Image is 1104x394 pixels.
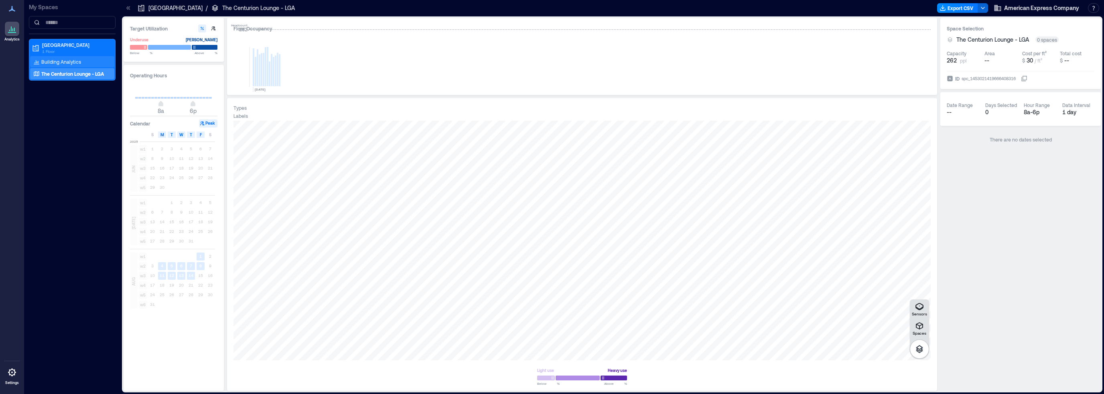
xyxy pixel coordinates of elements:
[29,3,116,11] p: My Spaces
[233,113,248,119] div: Labels
[41,59,81,65] p: Building Analytics
[199,263,202,268] text: 8
[206,4,208,12] p: /
[984,57,989,64] span: --
[42,48,110,55] p: 1 Floor
[139,281,147,289] span: w4
[991,2,1082,14] button: American Express Company
[990,137,1052,142] span: There are no dates selected
[955,75,960,83] span: ID
[1021,75,1027,82] button: IDspc_1453021419666408316
[947,102,973,108] div: Date Range
[130,51,152,55] span: Below %
[161,263,163,268] text: 4
[139,272,147,280] span: w3
[1062,102,1090,108] div: Data Interval
[189,273,193,278] text: 14
[937,3,978,13] button: Export CSV
[139,174,147,182] span: w4
[42,42,110,48] p: [GEOGRAPHIC_DATA]
[984,50,995,57] div: Area
[130,24,217,32] h3: Target Utilization
[139,155,147,163] span: w2
[1004,4,1079,12] span: American Express Company
[139,291,147,299] span: w5
[1022,50,1047,57] div: Cost per ft²
[199,254,202,259] text: 1
[233,24,931,32] div: Floor Occupancy
[139,228,147,236] span: w4
[130,277,137,286] span: AUG
[985,108,1017,116] div: 0
[960,57,967,64] span: ppl
[148,4,203,12] p: [GEOGRAPHIC_DATA]
[537,381,560,386] span: Below %
[5,380,19,385] p: Settings
[947,50,966,57] div: Capacity
[255,87,266,91] text: [DATE]
[1035,36,1059,43] div: 0 spaces
[912,311,927,316] p: Sensors
[913,331,926,335] p: Spaces
[1062,108,1094,116] div: 1 day
[139,145,147,153] span: w1
[947,24,1094,32] h3: Space Selection
[1024,102,1050,108] div: Hour Range
[130,71,217,79] h3: Operating Hours
[139,253,147,261] span: w1
[139,262,147,270] span: w2
[130,139,138,144] span: 2025
[190,263,192,268] text: 7
[956,36,1029,44] span: The Centurion Lounge - LGA
[1024,108,1056,116] div: 8a - 6p
[179,131,183,138] span: W
[985,102,1017,108] div: Days Selected
[130,36,148,44] div: Underuse
[947,109,952,115] span: --
[1060,50,1082,57] div: Total cost
[179,273,184,278] text: 13
[139,184,147,192] span: w5
[169,273,174,278] text: 12
[186,36,217,44] div: [PERSON_NAME]
[1064,57,1069,64] span: --
[160,131,164,138] span: M
[130,166,137,173] span: JUN
[195,51,217,55] span: Above %
[190,107,197,114] span: 6p
[537,366,554,374] div: Light use
[910,319,929,338] button: Spaces
[139,164,147,172] span: w3
[160,273,164,278] text: 11
[158,107,164,114] span: 8a
[947,57,957,65] span: 262
[139,208,147,216] span: w2
[233,105,247,111] div: Types
[4,37,20,42] p: Analytics
[1035,58,1042,63] span: / ft²
[190,131,192,138] span: T
[1027,57,1033,64] span: 30
[151,131,154,138] span: S
[41,71,104,77] p: The Centurion Lounge - LGA
[130,119,150,127] h3: Calendar
[604,381,627,386] span: Above %
[222,4,295,12] p: The Centurion Lounge - LGA
[139,237,147,245] span: w5
[130,217,137,229] span: [DATE]
[209,131,211,138] span: S
[1060,58,1063,63] span: $
[961,75,1017,83] div: spc_1453021419666408316
[139,218,147,226] span: w3
[1022,58,1025,63] span: $
[170,131,173,138] span: T
[2,363,22,388] a: Settings
[910,299,929,319] button: Sensors
[200,131,202,138] span: F
[180,263,183,268] text: 6
[139,301,147,309] span: w6
[2,19,22,44] a: Analytics
[199,119,217,127] button: Peak
[139,199,147,207] span: w1
[170,263,173,268] text: 5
